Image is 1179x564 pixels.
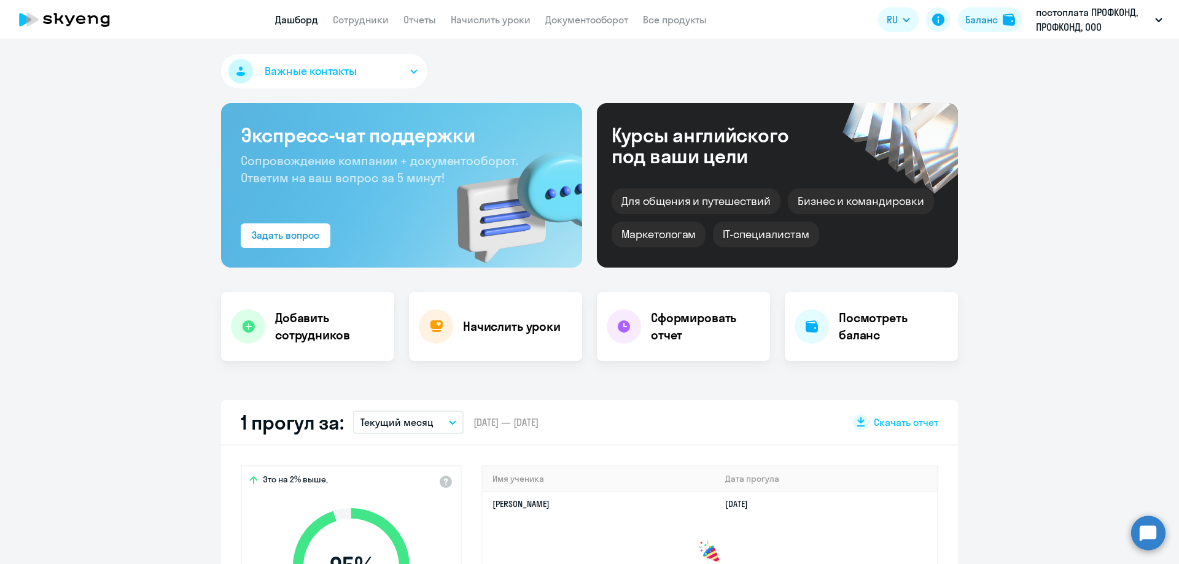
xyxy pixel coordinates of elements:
h3: Экспресс-чат поддержки [241,123,562,147]
a: Отчеты [403,14,436,26]
a: Сотрудники [333,14,389,26]
div: Баланс [965,12,998,27]
p: постоплата ПРОФКОНД, ПРОФКОНД, ООО [1036,5,1150,34]
img: balance [1003,14,1015,26]
p: Текущий месяц [360,415,434,430]
span: Сопровождение компании + документооборот. Ответим на ваш вопрос за 5 минут! [241,153,518,185]
div: IT-специалистам [713,222,819,247]
div: Курсы английского под ваши цели [612,125,822,166]
img: bg-img [439,129,582,268]
div: Задать вопрос [252,228,319,242]
a: Начислить уроки [451,14,531,26]
span: Это на 2% выше, [263,474,328,489]
h4: Посмотреть баланс [839,309,948,344]
th: Дата прогула [715,466,937,492]
button: Важные контакты [221,54,427,88]
h4: Добавить сотрудников [275,309,384,344]
button: постоплата ПРОФКОНД, ПРОФКОНД, ООО [1030,5,1169,34]
h2: 1 прогул за: [241,410,343,435]
a: Документооборот [545,14,628,26]
h4: Начислить уроки [463,318,561,335]
th: Имя ученика [483,466,715,492]
span: [DATE] — [DATE] [473,415,539,429]
div: Для общения и путешествий [612,188,780,214]
span: RU [887,12,898,27]
a: Все продукты [643,14,707,26]
span: Скачать отчет [874,415,938,429]
div: Бизнес и командировки [788,188,934,214]
a: [DATE] [725,498,758,509]
button: Текущий месяц [353,411,464,434]
a: [PERSON_NAME] [492,498,550,509]
button: Балансbalance [958,7,1022,32]
span: Важные контакты [265,63,357,79]
h4: Сформировать отчет [651,309,760,344]
button: RU [878,7,919,32]
div: Маркетологам [612,222,706,247]
button: Задать вопрос [241,223,330,248]
a: Дашборд [275,14,318,26]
